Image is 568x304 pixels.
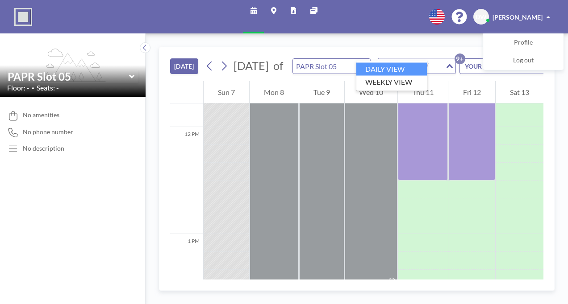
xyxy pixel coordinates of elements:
[484,52,563,70] a: Log out
[32,85,34,91] span: •
[14,8,32,26] img: organization-logo
[513,56,534,65] span: Log out
[459,58,549,74] button: YOUR RESERVATIONS9+
[345,81,397,103] div: Wed 10
[448,81,495,103] div: Fri 12
[356,75,427,88] li: WEEKLY VIEW
[378,58,455,74] div: Search for option
[293,59,361,74] input: PAPR Slot 05
[496,81,543,103] div: Sat 13
[484,34,563,52] a: Profile
[170,127,203,234] div: 12 PM
[514,38,533,47] span: Profile
[8,70,129,83] input: PAPR Slot 05
[23,111,59,119] span: No amenities
[476,13,487,21] span: DW
[398,81,448,103] div: Thu 11
[299,81,344,103] div: Tue 9
[356,63,427,76] li: DAILY VIEW
[234,59,269,72] span: [DATE]
[37,83,59,92] span: Seats: -
[455,53,465,64] p: 9+
[273,59,283,73] span: of
[170,58,198,74] button: [DATE]
[493,13,543,21] span: [PERSON_NAME]
[250,81,298,103] div: Mon 8
[7,83,29,92] span: Floor: -
[204,81,249,103] div: Sun 7
[23,144,64,152] div: No description
[23,128,73,136] span: No phone number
